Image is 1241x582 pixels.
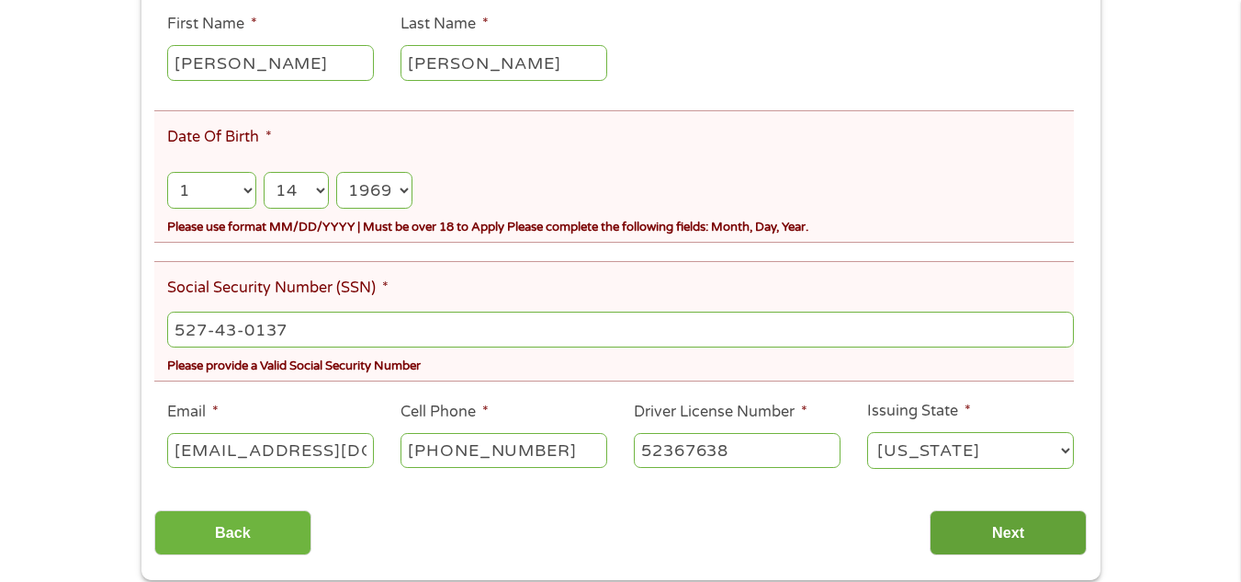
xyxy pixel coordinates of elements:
[401,433,607,468] input: (541) 754-3010
[634,403,807,422] label: Driver License Number
[167,433,374,468] input: john@gmail.com
[401,403,489,422] label: Cell Phone
[167,312,1073,347] input: 078-05-1120
[167,403,219,422] label: Email
[167,45,374,80] input: John
[167,212,1073,237] div: Please use format MM/DD/YYYY | Must be over 18 to Apply Please complete the following fields: Mon...
[167,15,257,34] label: First Name
[154,510,311,555] input: Back
[401,45,607,80] input: Smith
[930,510,1087,555] input: Next
[167,279,389,298] label: Social Security Number (SSN)
[167,350,1073,375] div: Please provide a Valid Social Security Number
[401,15,489,34] label: Last Name
[167,128,272,147] label: Date Of Birth
[867,402,971,421] label: Issuing State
